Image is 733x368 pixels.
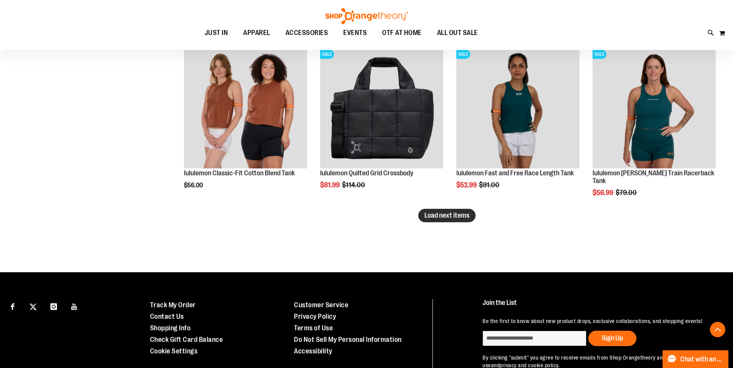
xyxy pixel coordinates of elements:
div: product [316,42,447,209]
a: Visit our Youtube page [68,299,81,313]
div: product [452,42,583,209]
a: lululemon Classic-Fit Cotton Blend Tank [184,169,295,177]
a: Cookie Settings [150,347,198,355]
span: APPAREL [243,24,270,42]
span: $91.00 [479,181,501,189]
img: Twitter [30,303,37,310]
span: ACCESSORIES [286,24,328,42]
a: lululemon [PERSON_NAME] Train Racerback Tank [593,169,714,185]
span: $79.00 [616,189,638,196]
button: Chat with an Expert [663,350,729,368]
span: Sign Up [602,334,623,342]
a: Do Not Sell My Personal Information [294,336,402,343]
span: $114.00 [342,181,366,189]
a: lululemon Classic-Fit Cotton Blend Tank [184,46,307,170]
span: JUST IN [205,24,228,42]
a: Shopping Info [150,324,191,332]
p: Be the first to know about new product drops, exclusive collaborations, and shopping events! [483,317,715,325]
a: Visit our Instagram page [47,299,60,313]
a: Visit our Facebook page [6,299,19,313]
img: lululemon Quilted Grid Crossbody [320,46,443,169]
a: Check Gift Card Balance [150,336,223,343]
span: $56.99 [593,189,614,196]
a: lululemon Quilted Grid CrossbodySALE [320,46,443,170]
a: lululemon Quilted Grid Crossbody [320,169,413,177]
a: Visit our X page [27,299,40,313]
span: $52.99 [456,181,478,189]
a: Accessibility [294,347,332,355]
a: Track My Order [150,301,196,309]
img: lululemon Wunder Train Racerback Tank [593,46,716,169]
span: OTF AT HOME [382,24,422,42]
a: Contact Us [150,313,184,320]
a: Main view of 2024 August lululemon Fast and Free Race Length TankSALE [456,46,579,170]
span: SALE [593,50,606,59]
button: Sign Up [588,331,636,346]
div: product [180,42,311,209]
span: $81.99 [320,181,341,189]
div: product [589,42,720,216]
button: Load next items [418,209,476,222]
span: ALL OUT SALE [437,24,478,42]
img: Shop Orangetheory [324,8,409,24]
span: $56.00 [184,182,204,189]
input: enter email [483,331,586,346]
a: lululemon Fast and Free Race Length Tank [456,169,574,177]
a: Terms of Use [294,324,333,332]
a: Privacy Policy [294,313,336,320]
img: Main view of 2024 August lululemon Fast and Free Race Length Tank [456,46,579,169]
span: SALE [456,50,470,59]
h4: Join the List [483,299,715,313]
img: lululemon Classic-Fit Cotton Blend Tank [184,46,307,169]
span: SALE [320,50,334,59]
a: lululemon Wunder Train Racerback TankSALE [593,46,716,170]
a: Customer Service [294,301,348,309]
span: EVENTS [343,24,367,42]
button: Back To Top [710,322,725,337]
span: Chat with an Expert [680,356,724,363]
span: Load next items [424,211,469,219]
